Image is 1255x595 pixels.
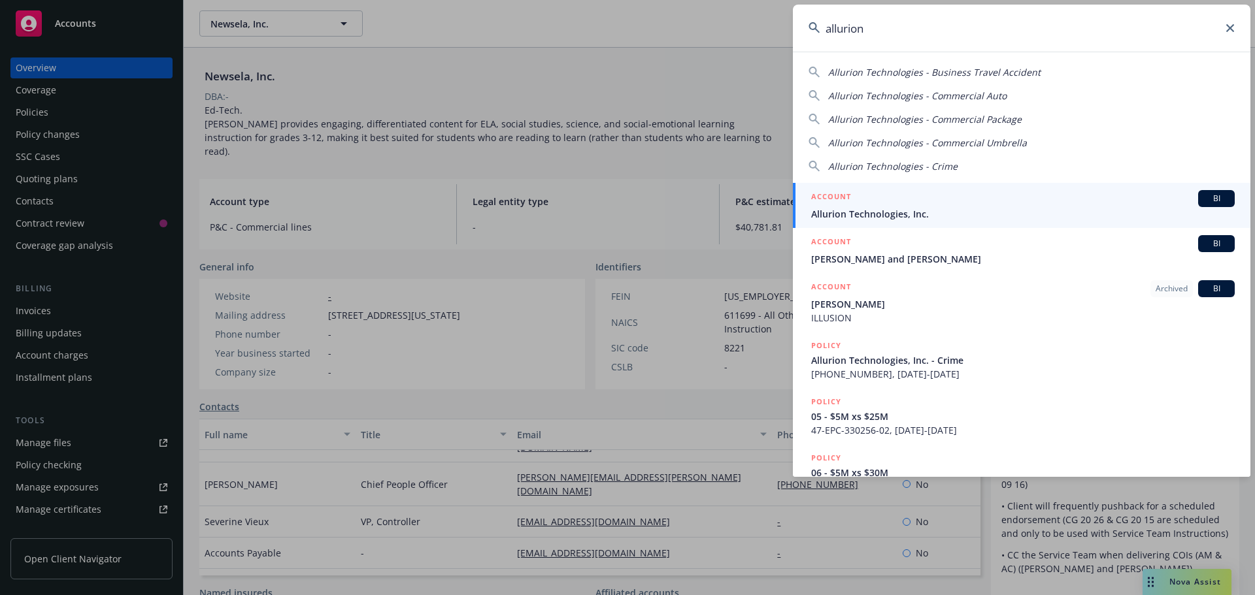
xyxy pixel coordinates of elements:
span: Allurion Technologies - Commercial Umbrella [828,137,1027,149]
a: ACCOUNTBIAllurion Technologies, Inc. [793,183,1250,228]
span: [PHONE_NUMBER], [DATE]-[DATE] [811,367,1235,381]
span: ILLUSION [811,311,1235,325]
span: BI [1203,283,1230,295]
span: 06 - $5M xs $30M [811,466,1235,479]
h5: ACCOUNT [811,190,851,206]
h5: POLICY [811,395,841,408]
span: Allurion Technologies, Inc. - Crime [811,353,1235,367]
span: Allurion Technologies, Inc. [811,207,1235,221]
span: 05 - $5M xs $25M [811,410,1235,423]
h5: ACCOUNT [811,235,851,251]
a: ACCOUNTBI[PERSON_NAME] and [PERSON_NAME] [793,228,1250,273]
span: [PERSON_NAME] and [PERSON_NAME] [811,252,1235,266]
span: Allurion Technologies - Crime [828,160,958,172]
h5: ACCOUNT [811,280,851,296]
span: Archived [1156,283,1188,295]
a: POLICY05 - $5M xs $25M47-EPC-330256-02, [DATE]-[DATE] [793,388,1250,444]
a: POLICYAllurion Technologies, Inc. - Crime[PHONE_NUMBER], [DATE]-[DATE] [793,332,1250,388]
h5: POLICY [811,339,841,352]
input: Search... [793,5,1250,52]
span: [PERSON_NAME] [811,297,1235,311]
span: BI [1203,238,1230,249]
span: Allurion Technologies - Commercial Auto [828,89,1007,102]
span: 47-EPC-330256-02, [DATE]-[DATE] [811,423,1235,437]
span: Allurion Technologies - Business Travel Accident [828,66,1041,78]
a: POLICY06 - $5M xs $30M [793,444,1250,500]
a: ACCOUNTArchivedBI[PERSON_NAME]ILLUSION [793,273,1250,332]
span: BI [1203,193,1230,204]
h5: POLICY [811,451,841,464]
span: Allurion Technologies - Commercial Package [828,113,1022,125]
